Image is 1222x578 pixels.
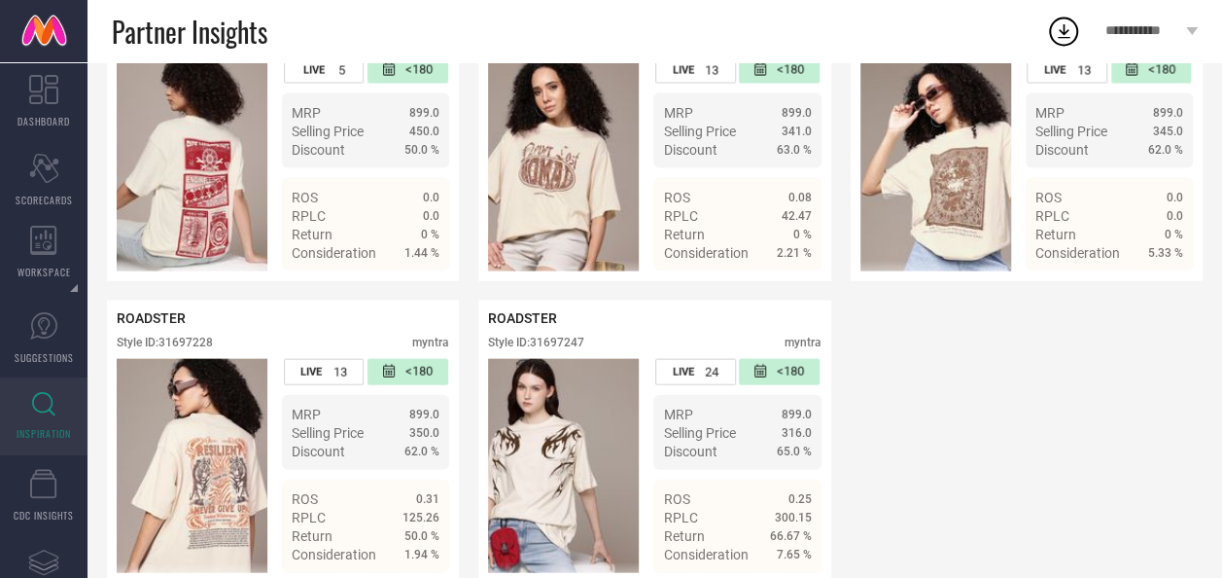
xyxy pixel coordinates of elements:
[739,57,820,84] div: Number of days since the style was first listed on the platform
[1035,142,1089,158] span: Discount
[777,548,812,561] span: 7.65 %
[775,511,812,524] span: 300.15
[663,547,748,562] span: Consideration
[663,491,689,507] span: ROS
[655,359,736,385] div: Number of days the style has been live on the platform
[17,426,71,441] span: INSPIRATION
[488,57,639,271] img: Style preview image
[292,528,332,544] span: Return
[292,190,318,205] span: ROS
[663,444,716,459] span: Discount
[1035,245,1120,261] span: Consideration
[777,445,812,458] span: 65.0 %
[782,209,812,223] span: 42.47
[1120,280,1183,296] a: Details
[117,57,267,271] div: Click to view image
[404,246,439,260] span: 1.44 %
[412,336,449,349] div: myntra
[770,529,812,543] span: 66.67 %
[292,142,345,158] span: Discount
[1167,191,1183,204] span: 0.0
[292,208,326,224] span: RPLC
[292,444,345,459] span: Discount
[292,245,376,261] span: Consideration
[409,408,439,421] span: 899.0
[405,62,433,79] span: <180
[663,208,697,224] span: RPLC
[793,228,812,241] span: 0 %
[15,350,74,365] span: SUGGESTIONS
[117,359,267,573] div: Click to view image
[1111,57,1192,84] div: Number of days since the style was first listed on the platform
[1035,124,1107,139] span: Selling Price
[292,510,326,525] span: RPLC
[112,12,267,52] span: Partner Insights
[421,228,439,241] span: 0 %
[777,364,804,380] span: <180
[292,227,332,242] span: Return
[396,280,439,296] span: Details
[749,280,812,296] a: Details
[409,426,439,440] span: 350.0
[663,142,716,158] span: Discount
[860,57,1011,271] div: Click to view image
[376,280,439,296] a: Details
[367,57,448,84] div: Number of days since the style was first listed on the platform
[404,143,439,157] span: 50.0 %
[404,445,439,458] span: 62.0 %
[782,426,812,440] span: 316.0
[777,143,812,157] span: 63.0 %
[16,193,73,207] span: SCORECARDS
[488,359,639,573] img: Style preview image
[655,57,736,84] div: Number of days the style has been live on the platform
[292,124,364,139] span: Selling Price
[404,548,439,561] span: 1.94 %
[1027,57,1107,84] div: Number of days the style has been live on the platform
[367,359,448,385] div: Number of days since the style was first listed on the platform
[409,106,439,120] span: 899.0
[673,64,694,77] span: LIVE
[300,366,322,379] span: LIVE
[1153,125,1183,138] span: 345.0
[788,492,812,506] span: 0.25
[338,63,345,78] span: 5
[405,364,433,380] span: <180
[488,359,639,573] div: Click to view image
[1167,209,1183,223] span: 0.0
[1148,246,1183,260] span: 5.33 %
[1035,105,1065,121] span: MRP
[663,190,689,205] span: ROS
[782,106,812,120] span: 899.0
[1165,228,1183,241] span: 0 %
[663,124,735,139] span: Selling Price
[117,310,186,326] span: ROADSTER
[663,105,692,121] span: MRP
[673,366,694,379] span: LIVE
[663,407,692,422] span: MRP
[663,528,704,544] span: Return
[423,191,439,204] span: 0.0
[1139,280,1183,296] span: Details
[1035,208,1069,224] span: RPLC
[303,64,325,77] span: LIVE
[117,359,267,573] img: Style preview image
[768,280,812,296] span: Details
[423,209,439,223] span: 0.0
[663,227,704,242] span: Return
[402,511,439,524] span: 125.26
[663,245,748,261] span: Consideration
[1148,143,1183,157] span: 62.0 %
[14,508,74,523] span: CDC INSIGHTS
[1035,190,1062,205] span: ROS
[117,57,267,271] img: Style preview image
[782,408,812,421] span: 899.0
[663,510,697,525] span: RPLC
[782,125,812,138] span: 341.0
[663,425,735,441] span: Selling Price
[409,125,439,138] span: 450.0
[292,105,321,121] span: MRP
[860,57,1011,271] img: Style preview image
[488,336,584,349] div: Style ID: 31697247
[1044,64,1065,77] span: LIVE
[1153,106,1183,120] span: 899.0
